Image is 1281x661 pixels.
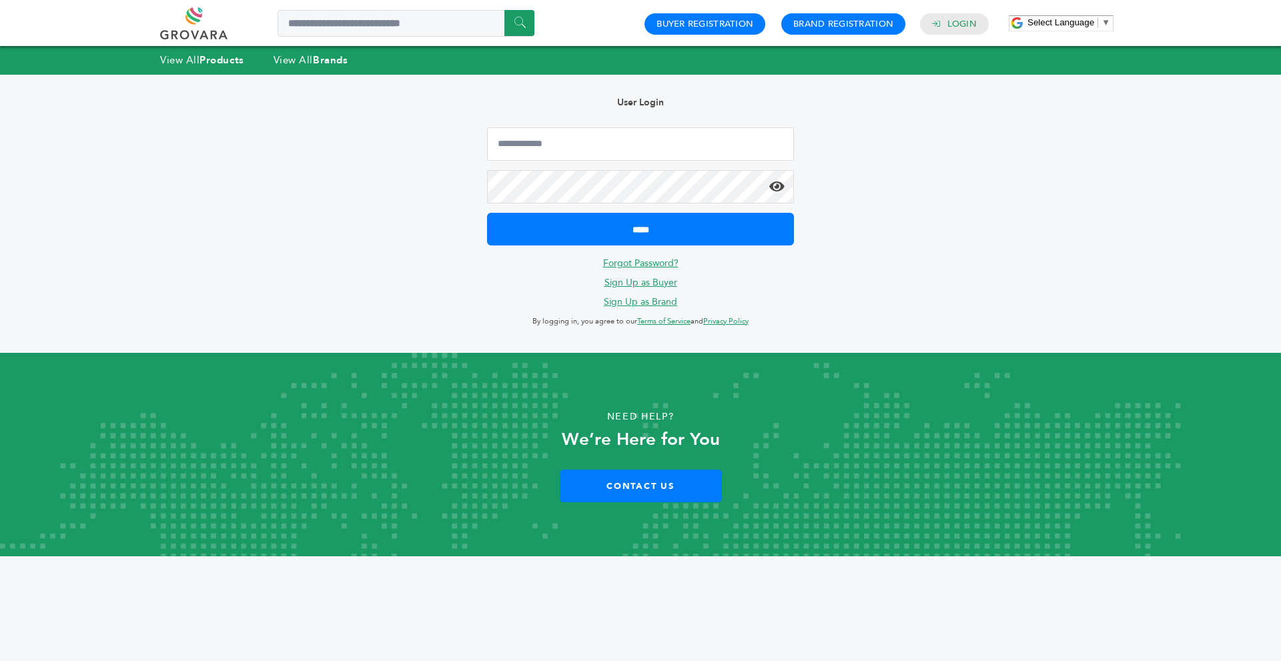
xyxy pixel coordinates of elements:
[487,170,794,203] input: Password
[604,295,677,308] a: Sign Up as Brand
[562,428,720,452] strong: We’re Here for You
[313,53,348,67] strong: Brands
[657,18,753,30] a: Buyer Registration
[617,96,664,109] b: User Login
[64,407,1217,427] p: Need Help?
[793,18,893,30] a: Brand Registration
[947,18,977,30] a: Login
[1102,17,1110,27] span: ▼
[487,127,794,161] input: Email Address
[637,316,691,326] a: Terms of Service
[487,313,794,329] p: By logging in, you agree to our and
[603,257,679,269] a: Forgot Password?
[274,53,348,67] a: View AllBrands
[199,53,244,67] strong: Products
[604,276,677,289] a: Sign Up as Buyer
[1027,17,1110,27] a: Select Language​
[703,316,749,326] a: Privacy Policy
[278,10,534,37] input: Search a product or brand...
[160,53,244,67] a: View AllProducts
[560,470,722,502] a: Contact Us
[1027,17,1094,27] span: Select Language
